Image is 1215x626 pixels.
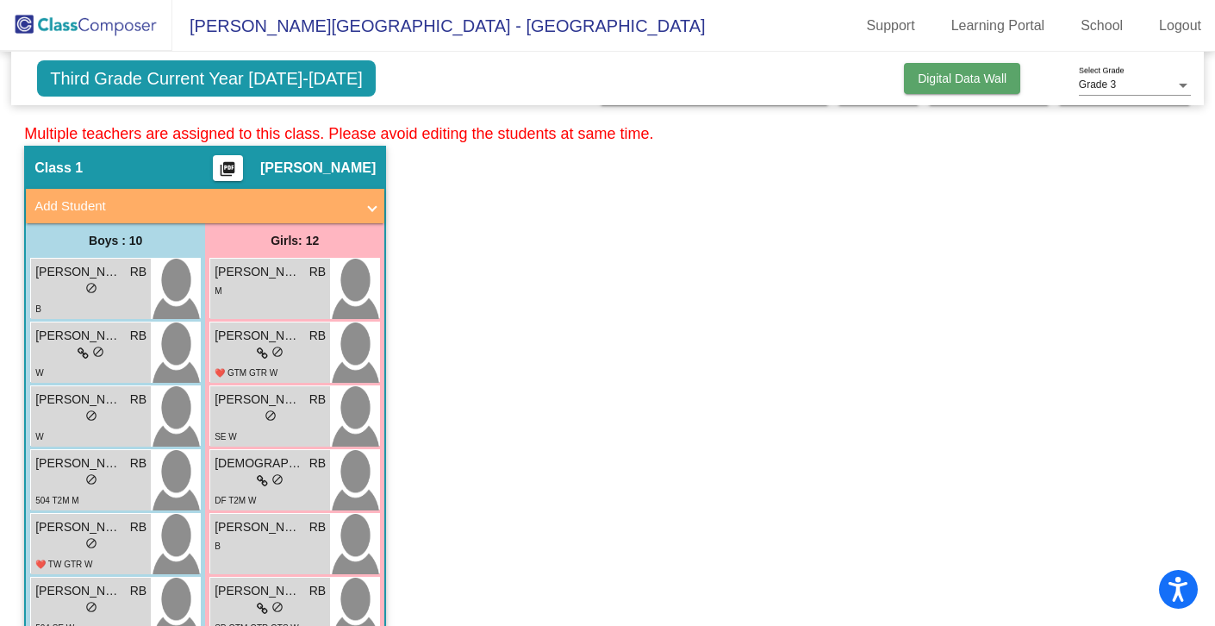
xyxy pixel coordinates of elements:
[37,60,376,97] span: Third Grade Current Year [DATE]-[DATE]
[24,125,653,142] span: Multiple teachers are assigned to this class. Please avoid editing the students at same time.
[130,518,146,536] span: RB
[217,160,238,185] mat-icon: picture_as_pdf
[130,327,146,345] span: RB
[215,368,277,378] span: ❤️ GTM GTR W
[35,263,121,281] span: [PERSON_NAME]
[215,454,301,473] span: [DEMOGRAPHIC_DATA][PERSON_NAME]
[34,160,83,177] span: Class 1
[1079,78,1116,91] span: Grade 3
[85,601,97,613] span: do_not_disturb_alt
[35,391,121,409] span: [PERSON_NAME]
[215,432,237,441] span: SE W
[215,496,256,505] span: DF T2M W
[92,346,104,358] span: do_not_disturb_alt
[918,72,1006,85] span: Digital Data Wall
[309,391,326,409] span: RB
[34,197,355,216] mat-panel-title: Add Student
[35,327,121,345] span: [PERSON_NAME]
[130,391,146,409] span: RB
[309,263,326,281] span: RB
[35,582,121,600] span: [PERSON_NAME]
[205,223,384,258] div: Girls: 12
[215,518,301,536] span: [PERSON_NAME]
[130,263,146,281] span: RB
[1145,12,1215,40] a: Logout
[130,454,146,473] span: RB
[265,410,277,422] span: do_not_disturb_alt
[35,432,43,441] span: W
[904,63,1020,94] button: Digital Data Wall
[130,582,146,600] span: RB
[26,189,384,223] mat-expansion-panel-header: Add Student
[85,410,97,422] span: do_not_disturb_alt
[938,12,1059,40] a: Learning Portal
[215,541,221,551] span: B
[271,473,283,485] span: do_not_disturb_alt
[215,327,301,345] span: [PERSON_NAME]
[35,560,92,569] span: ❤️ TW GTR W
[85,537,97,549] span: do_not_disturb_alt
[35,304,41,314] span: B
[309,454,326,473] span: RB
[309,518,326,536] span: RB
[1067,12,1137,40] a: School
[853,12,929,40] a: Support
[35,368,43,378] span: W
[172,12,706,40] span: [PERSON_NAME][GEOGRAPHIC_DATA] - [GEOGRAPHIC_DATA]
[85,282,97,294] span: do_not_disturb_alt
[309,582,326,600] span: RB
[26,223,205,258] div: Boys : 10
[215,582,301,600] span: [PERSON_NAME]
[35,454,121,473] span: [PERSON_NAME]
[215,286,221,296] span: M
[271,601,283,613] span: do_not_disturb_alt
[271,346,283,358] span: do_not_disturb_alt
[213,155,243,181] button: Print Students Details
[215,263,301,281] span: [PERSON_NAME]
[35,518,121,536] span: [PERSON_NAME]
[35,496,78,505] span: 504 T2M M
[309,327,326,345] span: RB
[215,391,301,409] span: [PERSON_NAME]
[260,160,376,177] span: [PERSON_NAME]
[85,473,97,485] span: do_not_disturb_alt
